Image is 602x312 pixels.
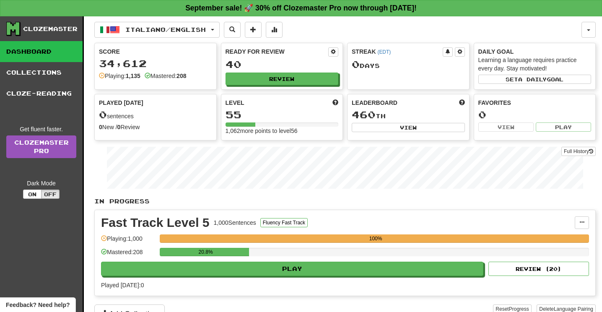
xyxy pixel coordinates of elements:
[478,56,592,73] div: Learning a language requires practice every day. Stay motivated!
[99,72,140,80] div: Playing:
[94,197,596,205] p: In Progress
[478,99,592,107] div: Favorites
[23,190,42,199] button: On
[226,127,339,135] div: 1,062 more points to level 56
[99,109,107,120] span: 0
[162,234,589,243] div: 100%
[126,73,140,79] strong: 1,135
[488,262,589,276] button: Review (20)
[518,76,547,82] span: a daily
[478,109,592,120] div: 0
[94,22,220,38] button: Italiano/English
[226,109,339,120] div: 55
[554,306,593,312] span: Language Pairing
[145,72,187,80] div: Mastered:
[226,47,329,56] div: Ready for Review
[6,179,76,187] div: Dark Mode
[125,26,206,33] span: Italiano / English
[101,262,483,276] button: Play
[99,99,143,107] span: Played [DATE]
[176,73,186,79] strong: 208
[245,22,262,38] button: Add sentence to collection
[352,109,376,120] span: 460
[561,147,596,156] button: Full History
[101,234,156,248] div: Playing: 1,000
[377,49,391,55] a: (EDT)
[332,99,338,107] span: Score more points to level up
[101,248,156,262] div: Mastered: 208
[99,123,212,131] div: New / Review
[352,109,465,120] div: th
[101,216,210,229] div: Fast Track Level 5
[99,47,212,56] div: Score
[6,135,76,158] a: ClozemasterPro
[99,109,212,120] div: sentences
[99,124,102,130] strong: 0
[478,47,592,56] div: Daily Goal
[41,190,60,199] button: Off
[6,125,76,133] div: Get fluent faster.
[478,122,534,132] button: View
[226,59,339,70] div: 40
[509,306,529,312] span: Progress
[224,22,241,38] button: Search sentences
[260,218,308,227] button: Fluency Fast Track
[185,4,417,12] strong: September sale! 🚀 30% off Clozemaster Pro now through [DATE]!
[23,25,78,33] div: Clozemaster
[162,248,249,256] div: 20.8%
[6,301,70,309] span: Open feedback widget
[99,58,212,69] div: 34,612
[226,73,339,85] button: Review
[226,99,244,107] span: Level
[352,58,360,70] span: 0
[352,59,465,70] div: Day s
[352,123,465,132] button: View
[478,75,592,84] button: Seta dailygoal
[352,47,443,56] div: Streak
[536,122,591,132] button: Play
[214,218,256,227] div: 1,000 Sentences
[459,99,465,107] span: This week in points, UTC
[101,282,144,289] span: Played [DATE]: 0
[117,124,121,130] strong: 0
[266,22,283,38] button: More stats
[352,99,397,107] span: Leaderboard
